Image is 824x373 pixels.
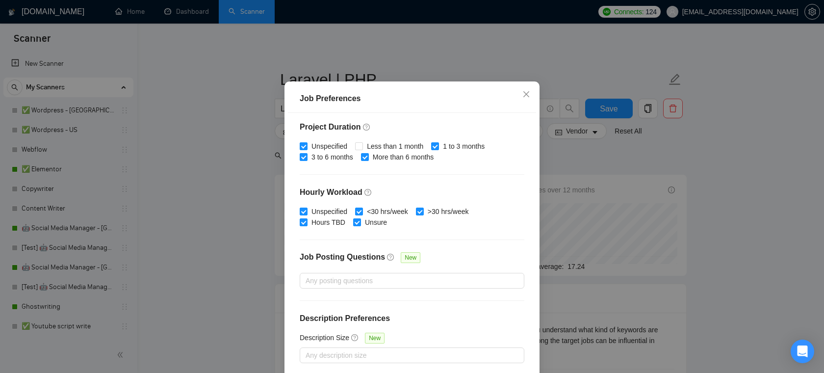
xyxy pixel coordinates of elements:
span: Unspecified [308,141,351,152]
span: 1 to 3 months [439,141,489,152]
span: New [365,333,385,344]
h4: Description Preferences [300,313,524,324]
span: Unspecified [308,206,351,217]
h4: Hourly Workload [300,186,524,198]
span: question-circle [387,253,395,261]
button: Close [513,81,540,108]
span: 3 to 6 months [308,152,357,162]
span: Less than 1 month [363,141,427,152]
span: >30 hrs/week [424,206,473,217]
span: close [522,90,530,98]
span: question-circle [364,188,372,196]
span: New [401,252,420,263]
span: question-circle [351,333,359,341]
span: More than 6 months [369,152,438,162]
div: Job Preferences [300,93,524,105]
div: Open Intercom Messenger [791,340,814,363]
span: <30 hrs/week [363,206,412,217]
span: Unsure [361,217,391,228]
h5: Description Size [300,332,349,343]
h4: Project Duration [300,121,524,133]
span: Hours TBD [308,217,349,228]
span: question-circle [363,123,371,131]
h4: Job Posting Questions [300,251,385,263]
